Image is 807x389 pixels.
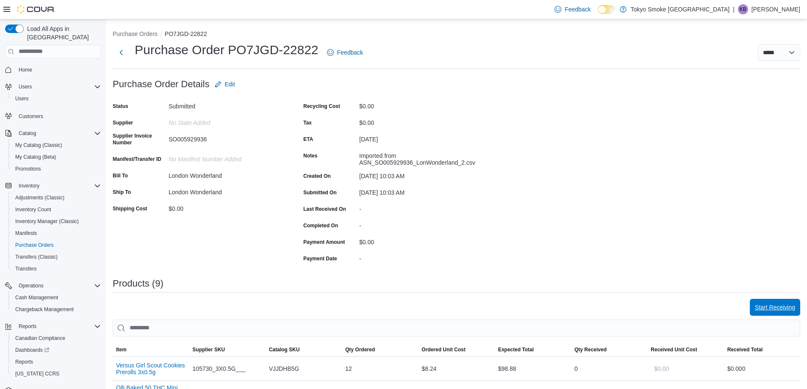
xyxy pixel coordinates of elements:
span: Canadian Compliance [12,333,101,343]
a: Users [12,94,32,104]
div: 0 [571,360,647,377]
span: Cash Management [15,294,58,301]
div: London Wonderland [169,185,282,196]
a: Cash Management [12,292,61,303]
button: Inventory Manager (Classic) [8,215,104,227]
span: My Catalog (Beta) [15,154,56,160]
span: Customers [19,113,43,120]
span: [US_STATE] CCRS [15,370,59,377]
button: Received Unit Cost [647,343,724,356]
h1: Purchase Order PO7JGD-22822 [135,41,319,58]
span: Feedback [337,48,363,57]
span: Adjustments (Classic) [15,194,64,201]
span: Catalog SKU [269,346,300,353]
button: Catalog SKU [266,343,342,356]
button: Users [15,82,35,92]
button: Reports [8,356,104,368]
span: Manifests [15,230,37,237]
button: $0.00 [651,360,672,377]
div: - [359,252,473,262]
label: Payment Amount [303,239,345,246]
div: $0.00 [359,116,473,126]
a: Reports [12,357,36,367]
label: Supplier [113,119,133,126]
a: My Catalog (Classic) [12,140,66,150]
span: Home [19,66,32,73]
div: - [359,202,473,212]
input: Dark Mode [598,5,616,14]
span: Catalog [15,128,101,138]
label: ETA [303,136,313,143]
label: Recycling Cost [303,103,340,110]
span: Transfers [12,264,101,274]
span: Item [116,346,127,353]
span: Inventory [15,181,101,191]
button: Adjustments (Classic) [8,192,104,204]
label: Payment Date [303,255,337,262]
a: Adjustments (Classic) [12,193,68,203]
button: Users [2,81,104,93]
a: [US_STATE] CCRS [12,369,63,379]
span: Ordered Unit Cost [422,346,465,353]
span: VJJDHB5G [269,364,300,374]
button: Item [113,343,189,356]
button: Customers [2,110,104,122]
span: Users [19,83,32,90]
span: Users [15,95,28,102]
div: [DATE] [359,132,473,143]
button: Edit [211,76,238,93]
button: Home [2,63,104,76]
a: Dashboards [12,345,53,355]
button: My Catalog (Classic) [8,139,104,151]
button: Canadian Compliance [8,332,104,344]
span: Adjustments (Classic) [12,193,101,203]
div: Submitted [169,99,282,110]
span: Reports [19,323,36,330]
button: Reports [2,320,104,332]
span: Operations [19,282,44,289]
span: Inventory Count [12,204,101,215]
span: Purchase Orders [12,240,101,250]
button: Qty Ordered [342,343,418,356]
span: Dashboards [12,345,101,355]
span: Inventory Manager (Classic) [12,216,101,226]
button: Purchase Orders [113,30,158,37]
button: My Catalog (Beta) [8,151,104,163]
span: Reports [15,321,101,331]
span: Operations [15,281,101,291]
span: Start Receiving [755,303,795,312]
span: Received Total [727,346,763,353]
span: Chargeback Management [15,306,74,313]
a: Manifests [12,228,40,238]
a: Home [15,65,36,75]
span: Dashboards [15,347,49,353]
label: Created On [303,173,331,179]
a: Dashboards [8,344,104,356]
a: Purchase Orders [12,240,57,250]
label: Completed On [303,222,338,229]
span: Home [15,64,101,75]
span: Inventory Manager (Classic) [15,218,79,225]
span: Received Unit Cost [651,346,697,353]
div: [DATE] 10:03 AM [359,169,473,179]
div: - [359,219,473,229]
button: Users [8,93,104,105]
h3: Products (9) [113,279,164,289]
button: Inventory [2,180,104,192]
div: $0.00 [169,202,282,212]
button: [US_STATE] CCRS [8,368,104,380]
span: Cash Management [12,292,101,303]
span: Reports [15,359,33,365]
label: Submitted On [303,189,337,196]
label: Bill To [113,172,128,179]
a: Chargeback Management [12,304,77,315]
div: No State added [169,116,282,126]
span: Canadian Compliance [15,335,65,342]
button: Expected Total [495,343,571,356]
a: My Catalog (Beta) [12,152,60,162]
span: Customers [15,110,101,121]
span: Transfers (Classic) [15,254,58,260]
button: Supplier SKU [189,343,265,356]
span: $0.00 [654,364,669,373]
span: Inventory Count [15,206,51,213]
